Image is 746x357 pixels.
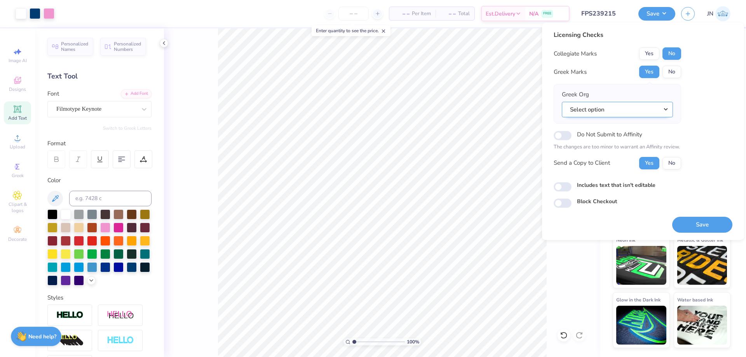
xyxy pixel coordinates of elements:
div: Collegiate Marks [554,49,597,58]
span: – – [394,10,410,18]
button: No [662,66,681,78]
label: Block Checkout [577,197,617,205]
span: Water based Ink [677,296,713,304]
img: Neon Ink [616,246,666,285]
img: Glow in the Dark Ink [616,306,666,345]
span: Est. Delivery [486,10,515,18]
div: Greek Marks [554,68,587,77]
p: The changes are too minor to warrant an Affinity review. [554,143,681,151]
img: Stroke [56,311,84,320]
input: e.g. 7428 c [69,191,152,206]
img: Shadow [107,310,134,320]
span: Add Text [8,115,27,121]
div: Format [47,139,152,148]
img: Jacky Noya [715,6,730,21]
button: Save [672,217,732,233]
img: Water based Ink [677,306,727,345]
strong: Need help? [28,333,56,340]
span: Decorate [8,236,27,242]
input: – – [338,7,369,21]
div: Enter quantity to see the price. [312,25,390,36]
img: Metallic & Glitter Ink [677,246,727,285]
span: Glow in the Dark Ink [616,296,661,304]
span: 100 % [407,338,419,345]
div: Licensing Checks [554,30,681,40]
button: No [662,157,681,169]
button: Save [638,7,675,21]
span: Greek [12,172,24,179]
span: Personalized Names [61,41,89,52]
img: Negative Space [107,336,134,345]
span: Upload [10,144,25,150]
button: No [662,47,681,60]
button: Select option [562,102,673,118]
button: Yes [639,157,659,169]
span: FREE [543,11,551,16]
span: Clipart & logos [4,201,31,214]
span: Image AI [9,57,27,64]
label: Includes text that isn't editable [577,181,655,189]
span: N/A [529,10,539,18]
span: Total [458,10,470,18]
span: JN [707,9,713,18]
span: Designs [9,86,26,92]
button: Yes [639,66,659,78]
div: Text Tool [47,71,152,82]
div: Send a Copy to Client [554,158,610,167]
span: Per Item [412,10,431,18]
img: 3d Illusion [56,334,84,347]
label: Do Not Submit to Affinity [577,129,642,139]
div: Add Font [121,89,152,98]
button: Switch to Greek Letters [103,125,152,131]
span: Personalized Numbers [114,41,141,52]
input: Untitled Design [575,6,633,21]
a: JN [707,6,730,21]
label: Font [47,89,59,98]
span: – – [440,10,456,18]
div: Styles [47,293,152,302]
div: Color [47,176,152,185]
label: Greek Org [562,90,589,99]
button: Yes [639,47,659,60]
